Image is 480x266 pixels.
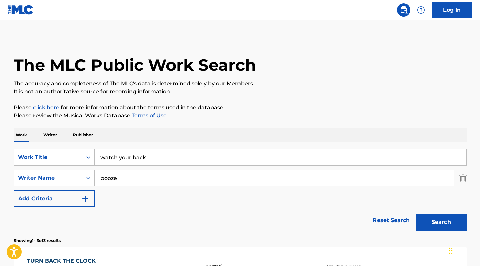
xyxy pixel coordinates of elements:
[417,6,425,14] img: help
[33,104,59,111] a: click here
[14,128,29,142] p: Work
[400,6,408,14] img: search
[14,149,467,234] form: Search Form
[14,88,467,96] p: It is not an authoritative source for recording information.
[81,195,89,203] img: 9d2ae6d4665cec9f34b9.svg
[414,3,428,17] div: Help
[14,80,467,88] p: The accuracy and completeness of The MLC's data is determined solely by our Members.
[27,257,99,265] div: TURN BACK THE CLOCK
[397,3,410,17] a: Public Search
[14,190,95,207] button: Add Criteria
[8,5,34,15] img: MLC Logo
[41,128,59,142] p: Writer
[14,238,61,244] p: Showing 1 - 3 of 3 results
[18,174,78,182] div: Writer Name
[459,170,467,186] img: Delete Criterion
[416,214,467,231] button: Search
[369,213,413,228] a: Reset Search
[447,234,480,266] iframe: Chat Widget
[14,104,467,112] p: Please for more information about the terms used in the database.
[71,128,95,142] p: Publisher
[18,153,78,161] div: Work Title
[449,241,453,261] div: Drag
[14,55,256,75] h1: The MLC Public Work Search
[130,112,167,119] a: Terms of Use
[14,112,467,120] p: Please review the Musical Works Database
[432,2,472,18] a: Log In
